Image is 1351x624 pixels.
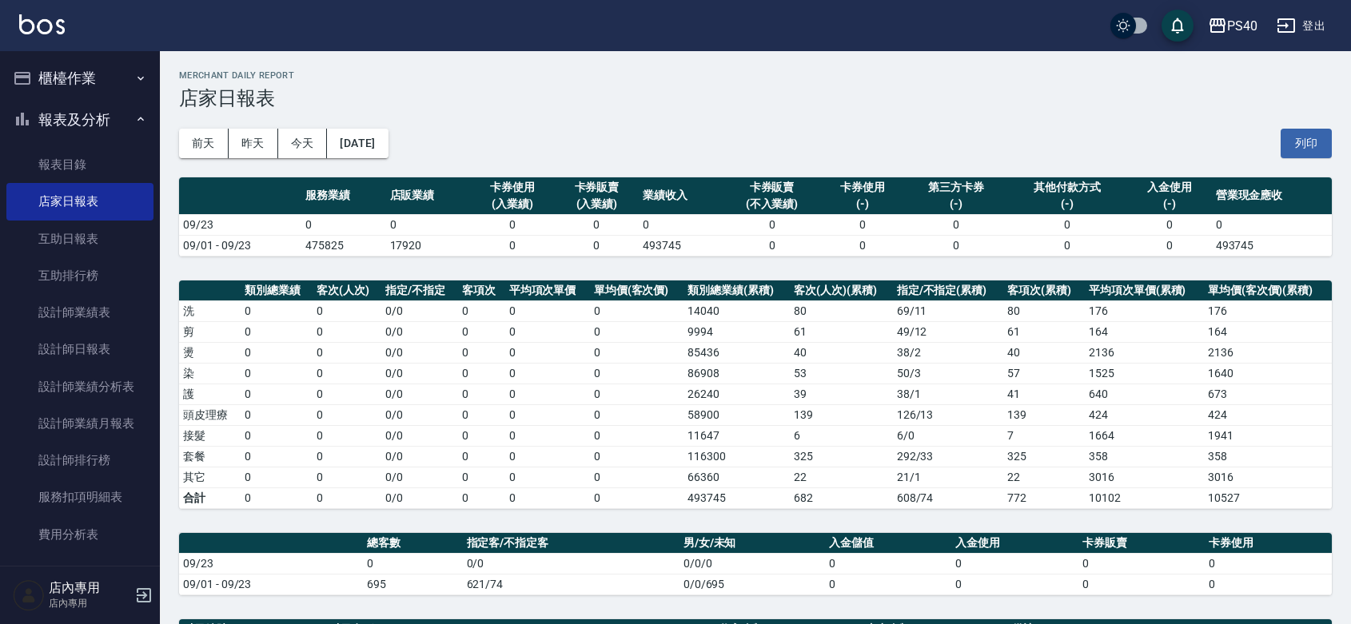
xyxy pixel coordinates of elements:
a: 設計師排行榜 [6,442,153,479]
td: 0 [458,300,505,321]
td: 49 / 12 [893,321,1004,342]
td: 80 [1003,300,1085,321]
td: 164 [1085,321,1204,342]
td: 0 [241,487,313,508]
a: 設計師日報表 [6,331,153,368]
button: 報表及分析 [6,99,153,141]
td: 0 [590,446,683,467]
td: 424 [1204,404,1332,425]
th: 總客數 [363,533,463,554]
td: 套餐 [179,446,241,467]
td: 176 [1085,300,1204,321]
td: 50 / 3 [893,363,1004,384]
td: 0 [470,214,555,235]
td: 22 [1003,467,1085,487]
td: 0 [301,214,386,235]
td: 21 / 1 [893,467,1004,487]
td: 6 [790,425,893,446]
td: 0 / 0 [381,404,458,425]
div: 卡券販賣 [727,179,816,196]
td: 358 [1204,446,1332,467]
td: 0 [458,425,505,446]
button: PS40 [1202,10,1264,42]
th: 指定/不指定(累積) [893,280,1004,301]
td: 10102 [1085,487,1204,508]
td: 0 [313,363,381,384]
button: 登出 [1270,11,1332,41]
a: 設計師業績表 [6,294,153,331]
div: (入業績) [559,196,636,213]
td: 0 [505,321,590,342]
button: 列印 [1281,129,1332,158]
td: 0 [458,342,505,363]
td: 0 [458,467,505,487]
div: 其他付款方式 [1011,179,1123,196]
td: 0 [820,235,905,256]
h5: 店內專用 [49,580,130,596]
td: 燙 [179,342,241,363]
th: 平均項次單價 [505,280,590,301]
td: 116300 [683,446,790,467]
td: 0 [825,574,951,594]
td: 39 [790,384,893,404]
th: 服務業績 [301,177,386,215]
td: 0 [241,425,313,446]
td: 57 [1003,363,1085,384]
td: 0 [505,300,590,321]
td: 0 [590,384,683,404]
a: 費用分析表 [6,516,153,553]
td: 10527 [1204,487,1332,508]
td: 0 [1007,214,1127,235]
a: 設計師業績分析表 [6,368,153,405]
td: 38 / 2 [893,342,1004,363]
td: 0 [951,553,1078,574]
div: 第三方卡券 [909,179,1003,196]
td: 26240 [683,384,790,404]
div: (不入業績) [727,196,816,213]
td: 0 [458,384,505,404]
td: 2136 [1085,342,1204,363]
a: 設計師業績月報表 [6,405,153,442]
button: 客戶管理 [6,559,153,601]
td: 0 [458,321,505,342]
td: 0 [313,487,381,508]
td: 3016 [1204,467,1332,487]
td: 0 [590,363,683,384]
td: 09/23 [179,214,301,235]
td: 0 [241,404,313,425]
div: 入金使用 [1131,179,1208,196]
a: 互助排行榜 [6,257,153,294]
td: 126 / 13 [893,404,1004,425]
td: 621/74 [463,574,679,594]
td: 0 / 0 [381,384,458,404]
th: 入金使用 [951,533,1078,554]
th: 店販業績 [386,177,471,215]
div: (-) [1011,196,1123,213]
td: 66360 [683,467,790,487]
td: 0 [505,342,590,363]
table: a dense table [179,177,1332,256]
td: 染 [179,363,241,384]
td: 0 [458,363,505,384]
th: 單均價(客次價) [590,280,683,301]
div: 卡券使用 [474,179,551,196]
h3: 店家日報表 [179,87,1332,109]
p: 店內專用 [49,596,130,610]
td: 0 [590,342,683,363]
td: 475825 [301,235,386,256]
td: 0 [313,425,381,446]
td: 0 [555,235,640,256]
td: 80 [790,300,893,321]
td: 0 [723,214,820,235]
table: a dense table [179,280,1332,509]
h2: Merchant Daily Report [179,70,1332,81]
td: 0 [313,404,381,425]
a: 服務扣項明細表 [6,479,153,515]
td: 493745 [683,487,790,508]
td: 0 [241,300,313,321]
td: 0 [590,321,683,342]
td: 1525 [1085,363,1204,384]
td: 0 [590,487,683,508]
img: Person [13,579,45,611]
td: 22 [790,467,893,487]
